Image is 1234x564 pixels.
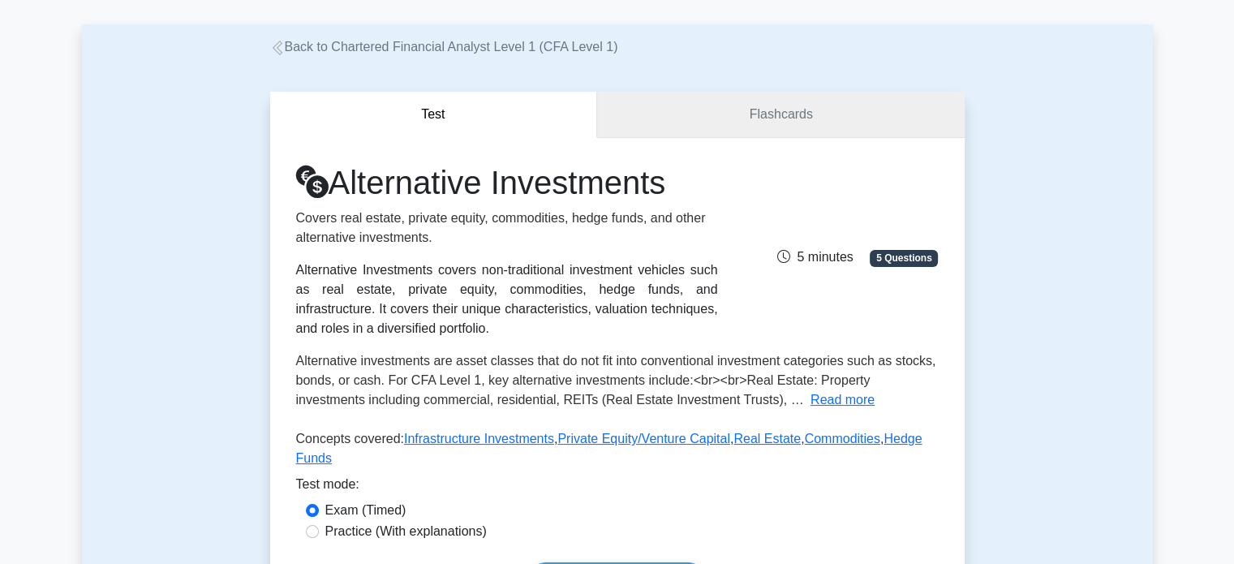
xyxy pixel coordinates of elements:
label: Exam (Timed) [325,501,406,520]
a: Back to Chartered Financial Analyst Level 1 (CFA Level 1) [270,40,618,54]
h1: Alternative Investments [296,163,718,202]
p: Covers real estate, private equity, commodities, hedge funds, and other alternative investments. [296,209,718,248]
span: 5 minutes [777,250,853,264]
div: Test mode: [296,475,939,501]
a: Infrastructure Investments [404,432,554,446]
a: Flashcards [597,92,964,138]
p: Concepts covered: , , , , [296,429,939,475]
button: Test [270,92,598,138]
a: Commodities [805,432,880,446]
a: Private Equity/Venture Capital [557,432,730,446]
div: Alternative Investments covers non-traditional investment vehicles such as real estate, private e... [296,260,718,338]
span: 5 Questions [870,250,938,266]
button: Read more [810,390,875,410]
label: Practice (With explanations) [325,522,487,541]
span: Alternative investments are asset classes that do not fit into conventional investment categories... [296,354,936,407]
a: Real Estate [733,432,801,446]
a: Hedge Funds [296,432,922,465]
